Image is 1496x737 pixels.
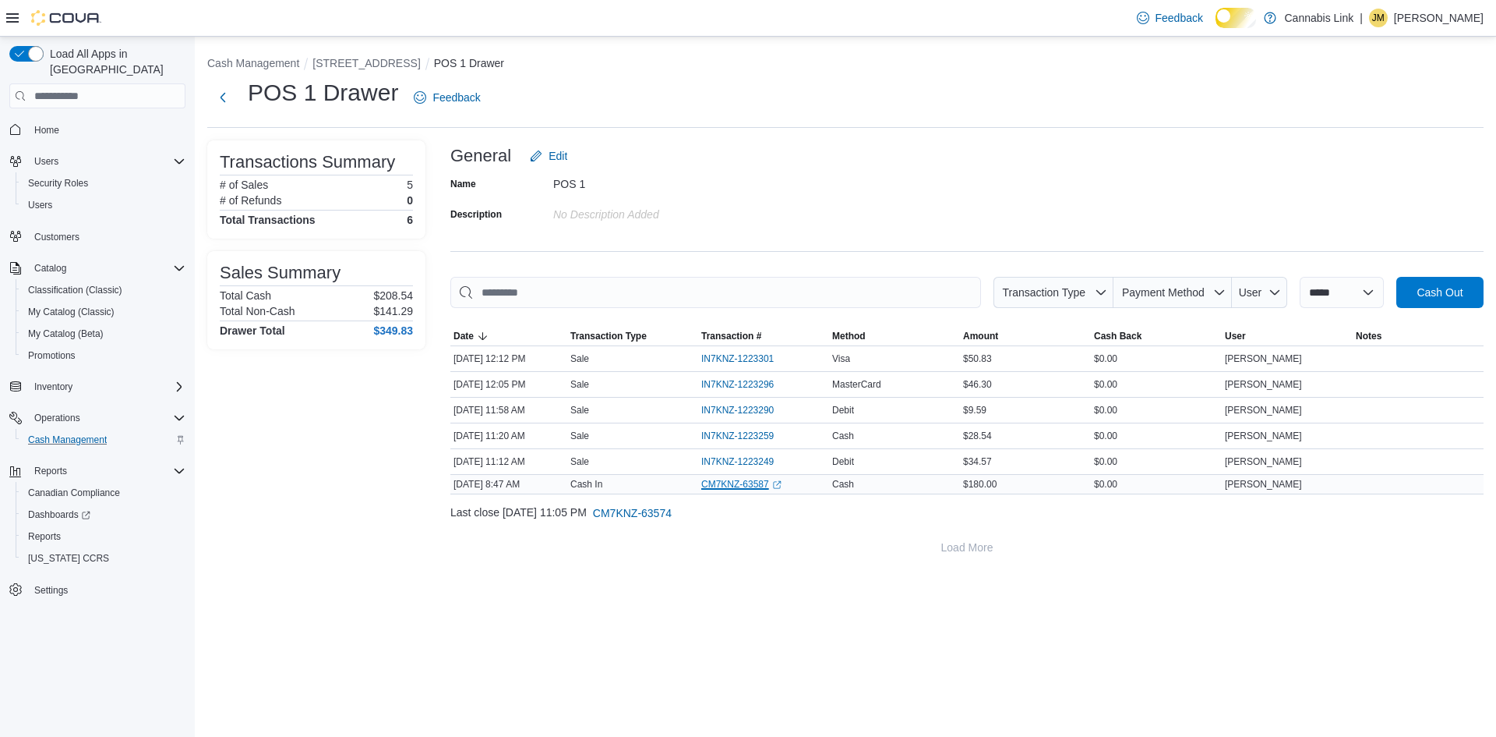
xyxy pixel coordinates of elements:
span: Cash Management [22,431,185,449]
span: $9.59 [963,404,986,416]
h6: Total Non-Cash [220,305,295,317]
span: Dark Mode [1215,28,1216,29]
button: Operations [3,407,192,429]
span: Date [453,330,474,342]
span: [PERSON_NAME] [1225,353,1302,365]
div: [DATE] 12:12 PM [450,349,567,368]
span: Load All Apps in [GEOGRAPHIC_DATA] [44,46,185,77]
div: [DATE] 11:12 AM [450,452,567,471]
span: $180.00 [963,478,997,491]
span: Customers [28,227,185,246]
span: Load More [941,540,993,555]
span: Operations [28,409,185,427]
span: Classification (Classic) [22,281,185,299]
h6: # of Refunds [220,194,281,207]
span: My Catalog (Beta) [22,324,185,343]
button: Load More [450,532,1484,563]
span: User [1225,330,1246,342]
span: Users [22,196,185,214]
span: Security Roles [28,177,88,190]
button: Notes [1353,327,1484,345]
span: Reports [28,530,61,543]
div: Jewel MacDonald [1369,9,1388,27]
span: Reports [34,465,67,477]
span: Notes [1356,330,1381,342]
span: Edit [549,148,567,164]
p: Sale [570,378,589,391]
span: Users [28,199,52,211]
h4: Total Transactions [220,214,316,226]
span: Debit [832,404,854,416]
span: Canadian Compliance [28,487,120,499]
button: Operations [28,409,86,427]
button: Customers [3,225,192,248]
span: Settings [34,584,68,597]
span: Feedback [432,90,480,105]
div: $0.00 [1091,401,1222,420]
a: Cash Management [22,431,113,449]
p: $141.29 [373,305,413,317]
a: Customers [28,228,86,246]
button: IN7KNZ-1223259 [701,427,789,445]
div: $0.00 [1091,427,1222,445]
span: IN7KNZ-1223290 [701,404,774,416]
h6: # of Sales [220,179,268,191]
span: Transaction # [701,330,761,342]
button: Inventory [3,376,192,398]
span: Feedback [1156,10,1203,26]
h3: Sales Summary [220,264,340,282]
span: Dashboards [22,505,185,524]
button: Cash Management [16,429,192,451]
button: Catalog [28,259,72,278]
span: Debit [832,455,854,468]
span: Settings [28,580,185,600]
span: Promotions [28,349,76,362]
span: Inventory [34,381,72,393]
input: Dark Mode [1215,8,1257,28]
span: Visa [832,353,850,365]
span: Cash [832,430,854,442]
button: Users [3,151,192,172]
span: Reports [22,527,185,546]
span: MasterCard [832,378,881,391]
span: Cash Out [1417,285,1462,300]
span: Amount [963,330,998,342]
span: Promotions [22,346,185,365]
label: Name [450,178,476,190]
button: User [1232,277,1287,308]
a: Dashboards [16,504,192,526]
span: Transaction Type [1002,286,1085,299]
p: Sale [570,404,589,416]
span: Method [832,330,866,342]
span: My Catalog (Classic) [22,303,185,321]
span: Cash Management [28,434,107,446]
div: [DATE] 8:47 AM [450,475,567,494]
div: [DATE] 11:20 AM [450,427,567,445]
span: Customers [34,231,79,243]
div: $0.00 [1091,452,1222,471]
a: Classification (Classic) [22,281,129,299]
h4: 6 [407,214,413,226]
img: Cova [31,10,101,26]
button: Transaction Type [567,327,698,345]
p: 5 [407,179,413,191]
p: Sale [570,455,589,468]
p: $208.54 [373,289,413,302]
span: CM7KNZ-63574 [593,505,672,521]
button: IN7KNZ-1223249 [701,452,789,471]
span: [PERSON_NAME] [1225,430,1302,442]
span: Operations [34,412,80,424]
span: $50.83 [963,353,992,365]
span: Catalog [34,262,66,275]
span: Reports [28,462,185,480]
span: IN7KNZ-1223249 [701,455,774,468]
div: No Description added [553,202,762,221]
a: Security Roles [22,174,94,193]
label: Description [450,208,502,221]
a: Feedback [408,82,486,113]
span: IN7KNZ-1223301 [701,353,774,365]
button: Next [207,82,238,113]
span: User [1239,286,1262,299]
p: Cash In [570,478,602,491]
a: My Catalog (Beta) [22,324,110,343]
